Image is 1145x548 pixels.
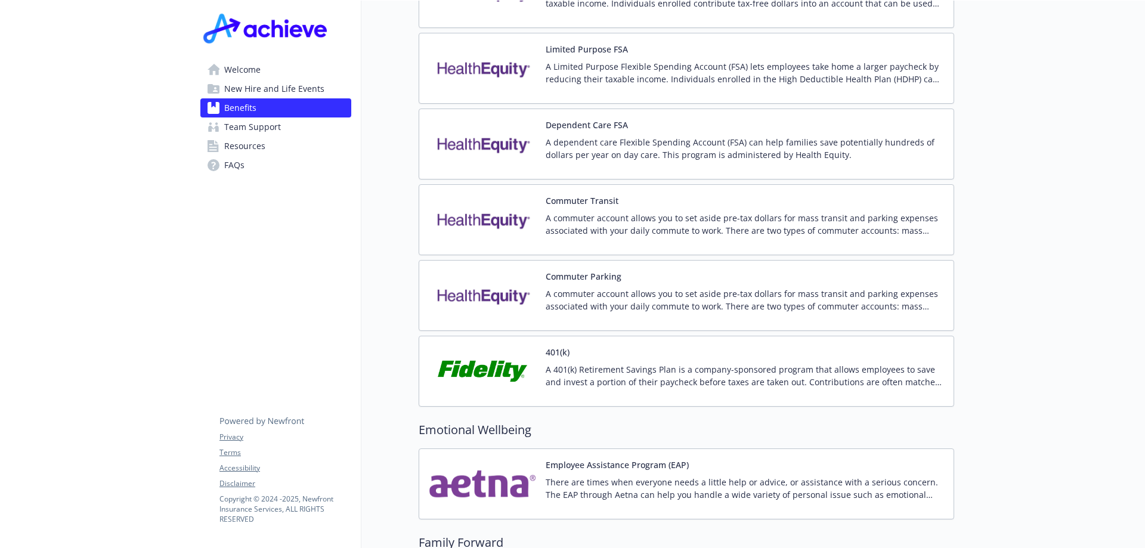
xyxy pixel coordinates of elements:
a: Accessibility [219,463,351,473]
p: Copyright © 2024 - 2025 , Newfront Insurance Services, ALL RIGHTS RESERVED [219,494,351,524]
button: Commuter Parking [546,270,621,283]
a: Resources [200,137,351,156]
button: Commuter Transit [546,194,618,207]
p: A 401(k) Retirement Savings Plan is a company-sponsored program that allows employees to save and... [546,363,944,388]
a: Terms [219,447,351,458]
button: Employee Assistance Program (EAP) [546,459,689,471]
a: Welcome [200,60,351,79]
span: Team Support [224,117,281,137]
img: Health Equity carrier logo [429,270,536,321]
p: A Limited Purpose Flexible Spending Account (FSA) lets employees take home a larger paycheck by r... [546,60,944,85]
button: 401(k) [546,346,570,358]
img: Fidelity Investments carrier logo [429,346,536,397]
a: Benefits [200,98,351,117]
img: Aetna Inc carrier logo [429,459,536,509]
p: A commuter account allows you to set aside pre-tax dollars for mass transit and parking expenses ... [546,287,944,312]
img: Health Equity carrier logo [429,43,536,94]
p: A commuter account allows you to set aside pre-tax dollars for mass transit and parking expenses ... [546,212,944,237]
a: Team Support [200,117,351,137]
span: Resources [224,137,265,156]
button: Limited Purpose FSA [546,43,628,55]
span: FAQs [224,156,245,175]
p: There are times when everyone needs a little help or advice, or assistance with a serious concern... [546,476,944,501]
a: FAQs [200,156,351,175]
span: Benefits [224,98,256,117]
img: Health Equity carrier logo [429,119,536,169]
span: New Hire and Life Events [224,79,324,98]
a: New Hire and Life Events [200,79,351,98]
button: Dependent Care FSA [546,119,628,131]
p: A dependent care Flexible Spending Account (FSA) can help families save potentially hundreds of d... [546,136,944,161]
a: Disclaimer [219,478,351,489]
a: Privacy [219,432,351,442]
img: Health Equity carrier logo [429,194,536,245]
span: Welcome [224,60,261,79]
h2: Emotional Wellbeing [419,421,954,439]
